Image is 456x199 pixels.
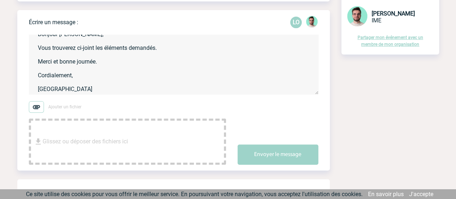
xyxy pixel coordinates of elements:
[409,191,433,198] a: J'accepte
[358,35,423,47] a: Partager mon événement avec un membre de mon organisation
[347,6,367,26] img: 121547-2.png
[290,17,302,28] p: LO
[306,16,318,27] img: 121547-2.png
[43,124,128,160] span: Glissez ou déposer des fichiers ici
[372,17,381,24] span: IME
[238,144,318,165] button: Envoyer le message
[48,104,81,109] span: Ajouter un fichier
[34,137,43,146] img: file_download.svg
[26,191,363,198] span: Ce site utilise des cookies pour vous offrir le meilleur service. En poursuivant votre navigation...
[372,10,415,17] span: [PERSON_NAME]
[368,191,404,198] a: En savoir plus
[290,17,302,28] div: Leila OBREMSKI
[306,16,318,29] div: Benjamin ROLAND
[29,19,78,26] p: Écrire un message :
